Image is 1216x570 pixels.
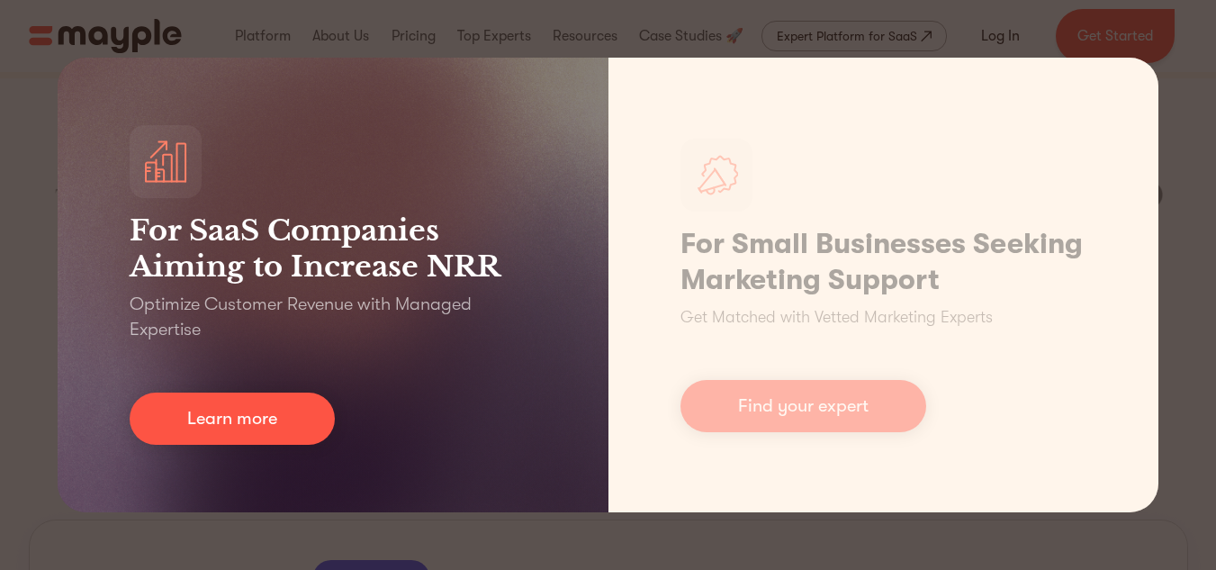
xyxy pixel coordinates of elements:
[680,380,926,432] a: Find your expert
[680,226,1087,298] h1: For Small Businesses Seeking Marketing Support
[130,292,536,342] p: Optimize Customer Revenue with Managed Expertise
[130,213,536,285] h3: For SaaS Companies Aiming to Increase NRR
[130,393,335,445] a: Learn more
[680,305,993,330] p: Get Matched with Vetted Marketing Experts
